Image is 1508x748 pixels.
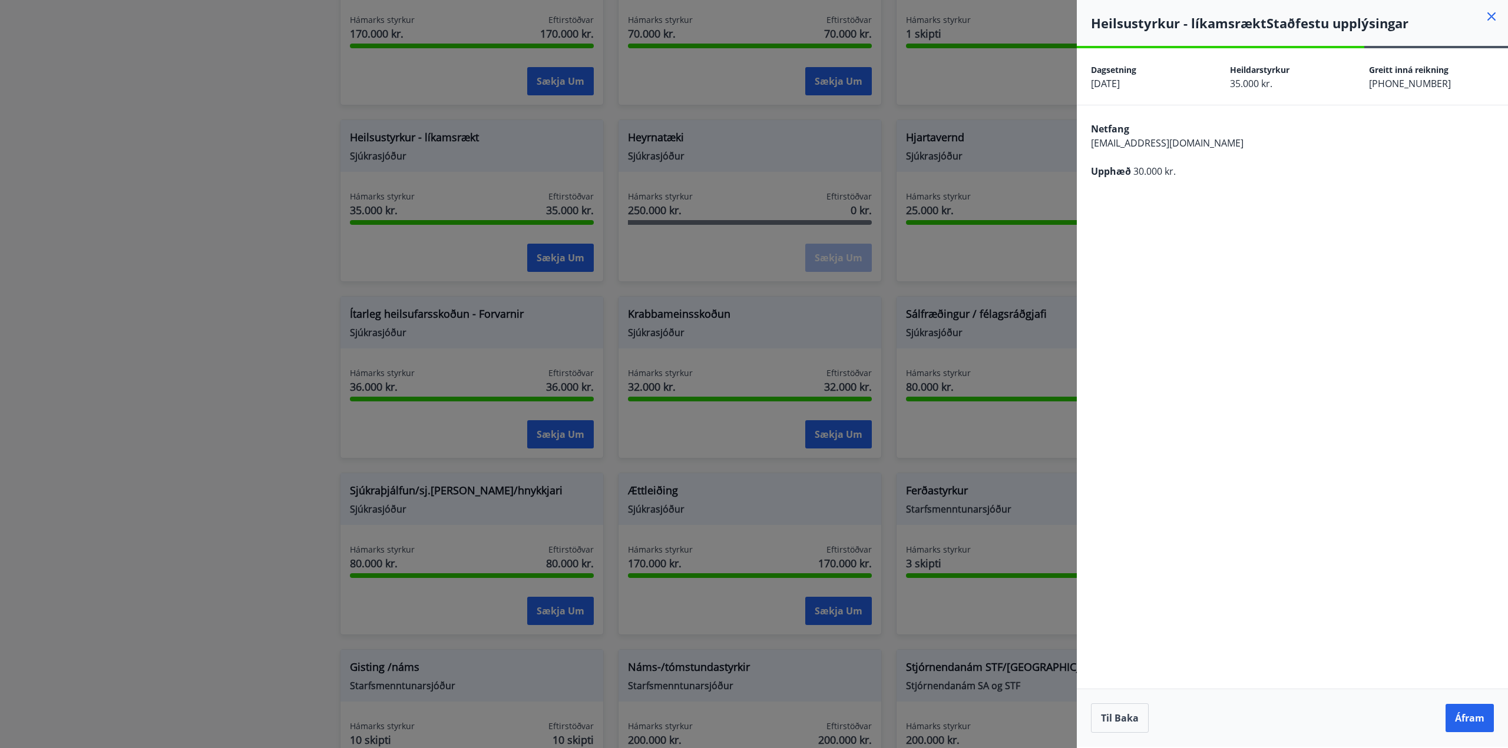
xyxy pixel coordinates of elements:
span: Dagsetning [1091,64,1136,75]
span: 30.000 kr. [1133,165,1176,178]
h4: Heilsustyrkur - líkamsrækt Staðfestu upplýsingar [1091,14,1508,32]
span: [PHONE_NUMBER] [1369,77,1451,90]
span: Netfang [1091,122,1129,135]
span: [DATE] [1091,77,1120,90]
span: Heildarstyrkur [1230,64,1289,75]
span: 35.000 kr. [1230,77,1272,90]
span: Upphæð [1091,165,1131,178]
button: Áfram [1446,704,1494,732]
span: Greitt inná reikning [1369,64,1449,75]
button: Til baka [1091,703,1149,733]
span: [EMAIL_ADDRESS][DOMAIN_NAME] [1091,137,1244,149]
